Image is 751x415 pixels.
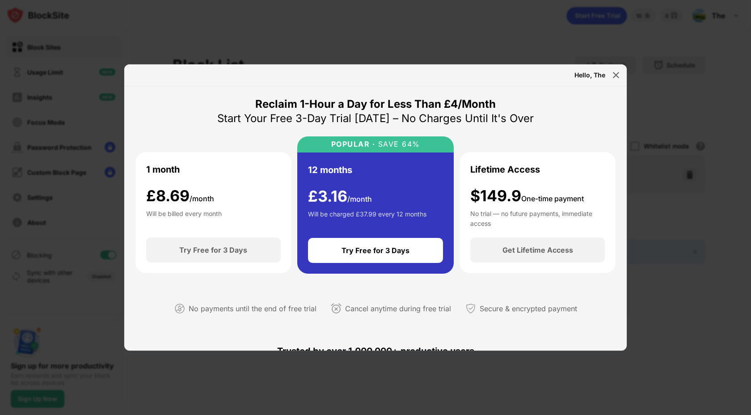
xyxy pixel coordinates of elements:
div: Try Free for 3 Days [179,246,247,254]
span: /month [190,194,214,203]
div: Start Your Free 3-Day Trial [DATE] – No Charges Until It's Over [217,111,534,126]
span: One-time payment [521,194,584,203]
div: No trial — no future payments, immediate access [470,209,605,227]
span: /month [347,195,372,203]
div: Hello, The [574,72,605,79]
div: Will be billed every month [146,209,222,227]
div: 1 month [146,163,180,176]
div: Will be charged £37.99 every 12 months [308,209,426,227]
div: POPULAR · [331,140,375,148]
div: Trusted by over 1,000,000+ productive users [135,330,616,373]
div: Try Free for 3 Days [342,246,409,255]
div: £ 3.16 [308,187,372,206]
img: not-paying [174,303,185,314]
div: SAVE 64% [375,140,420,148]
div: 12 months [308,163,352,177]
div: Secure & encrypted payment [480,302,577,315]
div: Reclaim 1-Hour a Day for Less Than £4/Month [255,97,496,111]
div: $149.9 [470,187,584,205]
div: Get Lifetime Access [502,246,573,254]
div: Cancel anytime during free trial [345,302,451,315]
div: No payments until the end of free trial [189,302,316,315]
div: Lifetime Access [470,163,540,176]
img: cancel-anytime [331,303,342,314]
div: £ 8.69 [146,187,214,205]
img: secured-payment [465,303,476,314]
